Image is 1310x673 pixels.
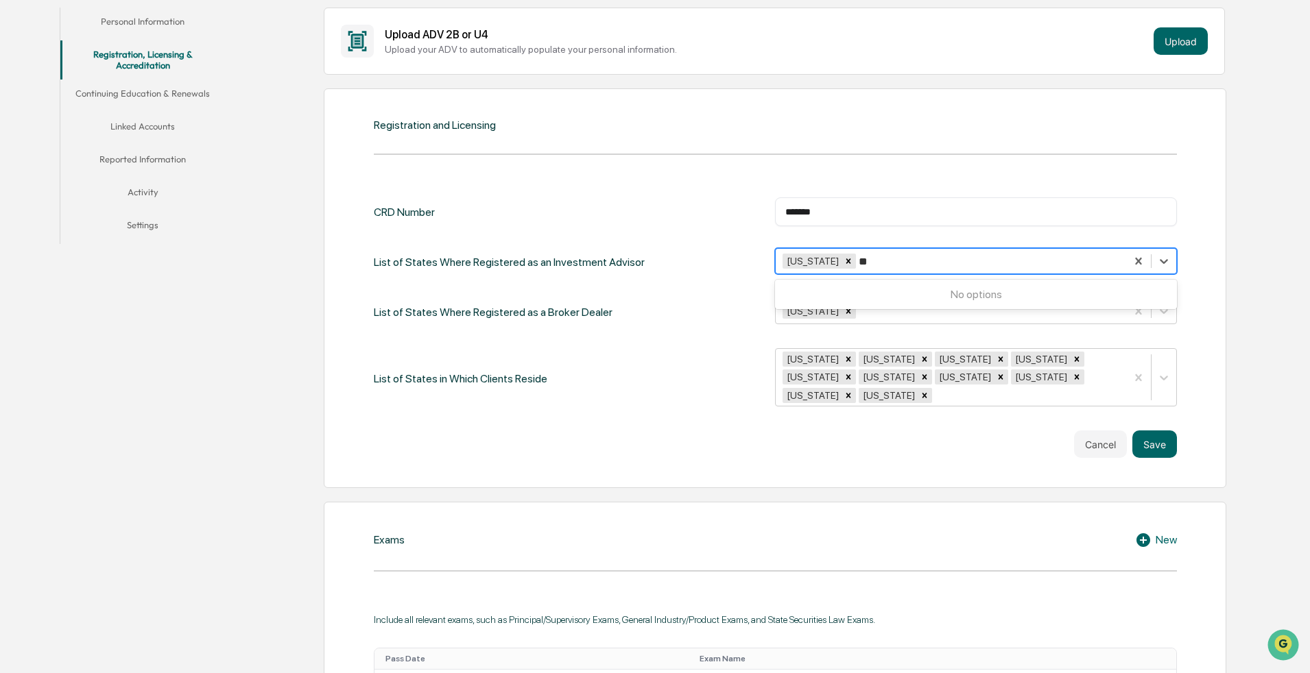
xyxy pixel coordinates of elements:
[136,232,166,243] span: Pylon
[60,178,225,211] button: Activity
[27,199,86,212] span: Data Lookup
[60,8,225,244] div: secondary tabs example
[1029,654,1171,663] div: Toggle SortBy
[783,388,841,403] div: [US_STATE]
[385,654,689,663] div: Toggle SortBy
[1069,352,1084,367] div: Remove California
[60,40,225,79] button: Registration, Licensing & Accreditation
[60,112,225,145] button: Linked Accounts
[60,8,225,40] button: Personal Information
[47,105,225,119] div: Start new chat
[1011,369,1069,384] div: [US_STATE]
[841,388,856,403] div: Remove Delaware
[233,109,250,125] button: Start new chat
[374,614,1177,625] div: Include all relevant exams, such as Principal/Supervisory Exams, General Industry/Product Exams, ...
[841,304,856,319] div: Remove Maryland
[14,174,25,185] div: 🖐️
[94,167,176,192] a: 🗄️Attestations
[783,304,841,319] div: [US_STATE]
[27,173,88,186] span: Preclearance
[374,348,547,408] div: List of States in Which Clients Reside
[783,369,841,384] div: [US_STATE]
[113,173,170,186] span: Attestations
[1069,369,1084,384] div: Remove New York
[99,174,110,185] div: 🗄️
[993,369,1008,384] div: Remove Massachusetts
[374,533,405,546] div: Exams
[993,352,1008,367] div: Remove Florida
[935,352,993,367] div: [US_STATE]
[14,105,38,130] img: 1746055101610-c473b297-6a78-478c-a979-82029cc54cd1
[8,193,92,218] a: 🔎Data Lookup
[1074,430,1127,458] button: Cancel
[374,119,496,132] div: Registration and Licensing
[385,44,1148,55] div: Upload your ADV to automatically populate your personal information.
[374,248,645,276] div: List of States Where Registered as an Investment Advisor
[775,282,1177,306] div: No options
[60,211,225,244] button: Settings
[1011,352,1069,367] div: [US_STATE]
[374,298,612,326] div: List of States Where Registered as a Broker Dealer
[1132,430,1177,458] button: Save
[374,197,435,226] div: CRD Number
[841,352,856,367] div: Remove Maryland
[60,145,225,178] button: Reported Information
[14,200,25,211] div: 🔎
[14,29,250,51] p: How can we help?
[1266,628,1303,665] iframe: Open customer support
[917,369,932,384] div: Remove South Carolina
[97,232,166,243] a: Powered byPylon
[859,388,917,403] div: [US_STATE]
[47,119,174,130] div: We're available if you need us!
[1154,27,1208,55] button: Upload
[783,254,841,269] div: [US_STATE]
[783,352,841,367] div: [US_STATE]
[917,388,932,403] div: Remove New Jersey
[935,369,993,384] div: [US_STATE]
[841,254,856,269] div: Remove Maryland
[1135,532,1177,548] div: New
[917,352,932,367] div: Remove Virginia
[859,352,917,367] div: [US_STATE]
[385,28,1148,41] div: Upload ADV 2B or U4
[859,369,917,384] div: [US_STATE]
[60,79,225,112] button: Continuing Education & Renewals
[8,167,94,192] a: 🖐️Preclearance
[841,369,856,384] div: Remove North Carolina
[700,654,1012,663] div: Toggle SortBy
